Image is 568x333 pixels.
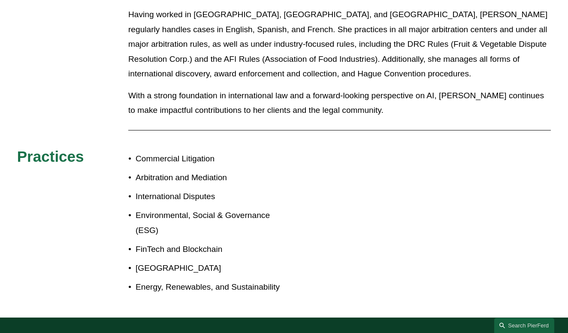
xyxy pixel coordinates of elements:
[136,261,284,276] p: [GEOGRAPHIC_DATA]
[136,189,284,204] p: International Disputes
[17,148,84,165] span: Practices
[136,242,284,257] p: FinTech and Blockchain
[136,280,284,295] p: Energy, Renewables, and Sustainability
[136,208,284,238] p: Environmental, Social & Governance (ESG)
[494,318,554,333] a: Search this site
[136,170,284,185] p: Arbitration and Mediation
[128,7,551,82] p: Having worked in [GEOGRAPHIC_DATA], [GEOGRAPHIC_DATA], and [GEOGRAPHIC_DATA], [PERSON_NAME] regul...
[128,88,551,118] p: With a strong foundation in international law and a forward-looking perspective on AI, [PERSON_NA...
[136,151,284,166] p: Commercial Litigation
